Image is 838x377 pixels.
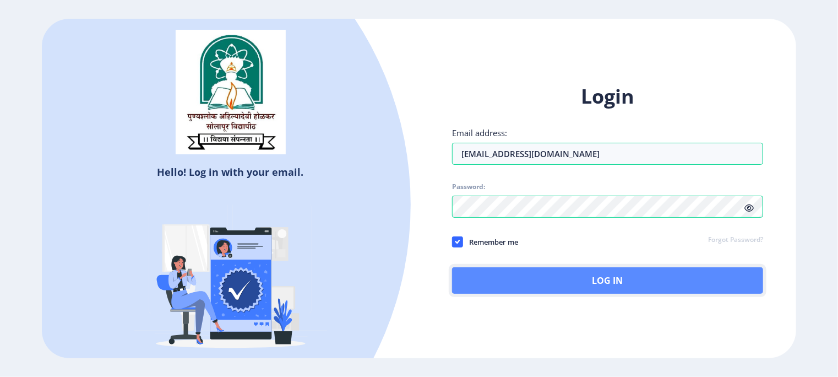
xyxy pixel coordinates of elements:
[708,235,763,245] a: Forgot Password?
[452,127,507,138] label: Email address:
[452,143,763,165] input: Email address
[452,182,485,191] label: Password:
[134,183,327,376] img: Verified-rafiki.svg
[452,83,763,110] h1: Login
[463,235,518,249] span: Remember me
[176,30,286,154] img: sulogo.png
[452,267,763,294] button: Log In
